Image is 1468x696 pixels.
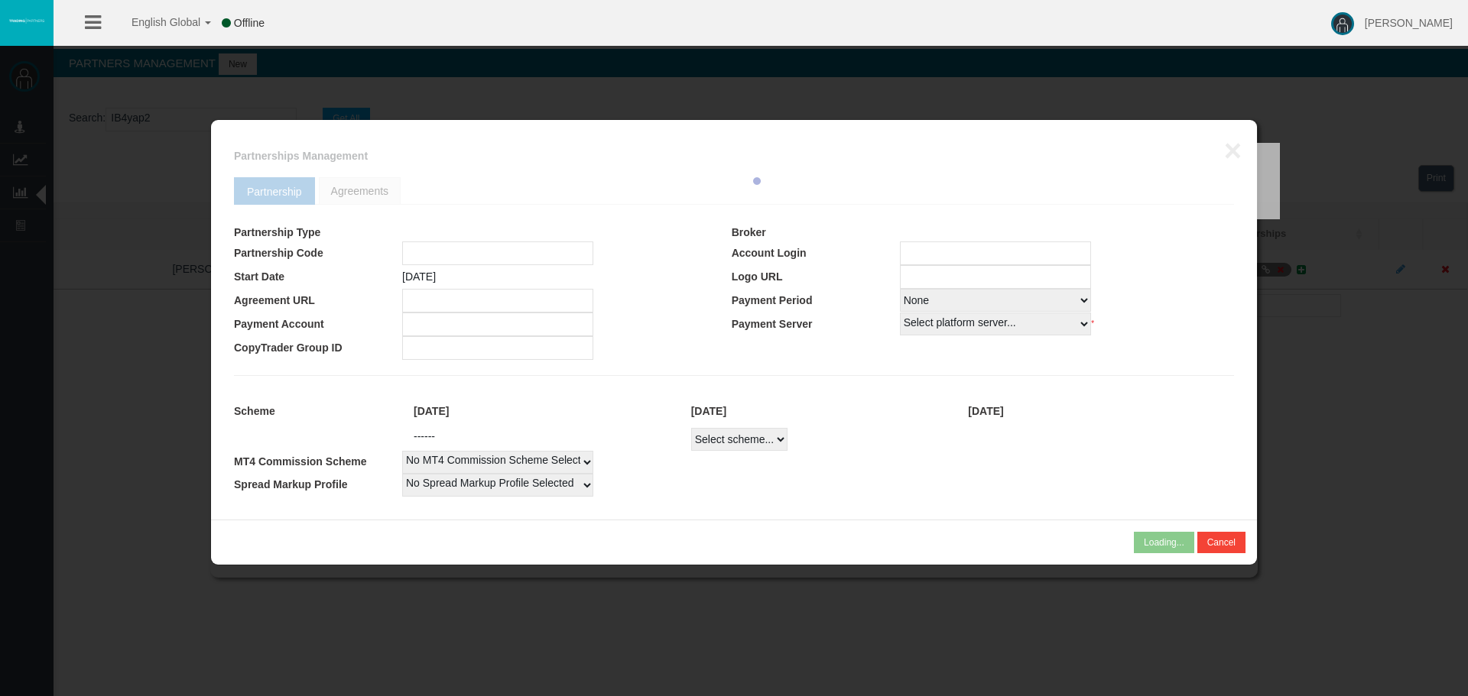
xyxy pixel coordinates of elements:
td: Spread Markup Profile [234,474,402,497]
span: Offline [234,17,265,29]
td: Scheme [234,395,402,428]
button: Cancel [1197,532,1246,553]
td: MT4 Commission Scheme [234,451,402,474]
img: logo.svg [8,18,46,24]
td: Payment Period [732,289,900,312]
span: [PERSON_NAME] [1365,17,1453,29]
div: [DATE] [402,403,680,420]
span: ------ [414,430,435,442]
td: Broker [732,224,900,241]
td: Start Date [234,265,402,289]
td: CopyTrader Group ID [234,336,402,360]
td: Payment Account [234,312,402,336]
img: user-image [1331,12,1354,35]
td: Agreement URL [234,289,402,312]
span: English Global [112,16,200,28]
div: [DATE] [680,403,957,420]
td: Account Login [732,241,900,265]
div: [DATE] [956,403,1234,420]
td: Partnership Type [234,224,402,241]
td: Logo URL [732,265,900,289]
td: Partnership Code [234,241,402,265]
button: × [1224,135,1242,166]
td: Payment Server [732,312,900,336]
span: [DATE] [402,270,436,283]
